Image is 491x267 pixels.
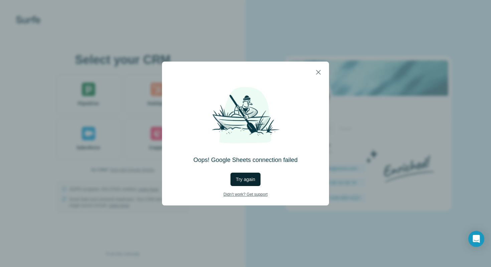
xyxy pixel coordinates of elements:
a: Didn’t work? Get support [223,191,268,197]
div: Open Intercom Messenger [468,231,484,247]
button: Try again [230,173,261,186]
img: Boat Illustration [205,75,286,155]
span: Try again [236,176,255,183]
h4: Oops! Google Sheets connection failed [193,155,298,165]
